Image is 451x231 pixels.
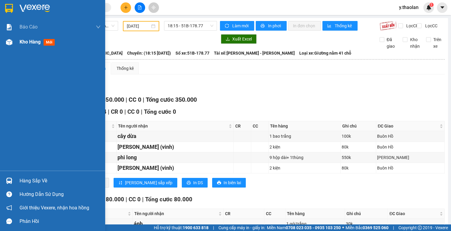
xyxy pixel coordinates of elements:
[118,181,123,185] span: sort-ascending
[141,108,142,115] span: |
[111,108,123,115] span: CR 0
[142,96,144,103] span: |
[117,142,234,152] td: kim ngân (vinh)
[148,2,159,13] button: aim
[288,21,321,31] button: In đơn chọn
[120,2,131,13] button: plus
[129,196,141,203] span: CC 0
[322,21,358,31] button: bar-chartThống kê
[134,220,222,228] div: ánh
[426,5,431,10] img: icon-new-feature
[264,209,285,219] th: CC
[431,36,445,49] span: Trên xe
[20,176,101,185] div: Hàng sắp về
[151,5,156,10] span: aim
[221,34,257,44] button: downloadXuất Excel
[335,22,353,29] span: Thống kê
[217,181,221,185] span: printer
[117,152,234,163] td: phi long
[117,132,233,140] div: cây dừa
[341,121,376,131] th: Ghi chú
[384,36,398,49] span: Đã giao
[286,220,344,227] div: 1 gói trắng
[127,23,150,29] input: 10/10/2025
[218,224,265,231] span: Cung cấp máy in - giấy in:
[225,24,230,28] span: sync
[114,178,177,187] button: sort-ascending[PERSON_NAME] sắp xếp
[363,225,389,230] strong: 0369 525 060
[117,163,234,173] td: kim ngân (vinh)
[232,36,252,42] span: Xuất Excel
[183,225,209,230] strong: 1900 633 818
[430,3,432,7] span: 1
[270,144,340,150] div: 2 kiện
[285,209,345,219] th: Tên hàng
[5,4,13,13] img: logo-vxr
[345,209,388,219] th: Ghi chú
[127,108,139,115] span: CC 0
[20,39,41,45] span: Kho hàng
[393,224,394,231] span: |
[232,22,249,29] span: Làm mới
[117,131,234,142] td: cây dừa
[134,210,217,217] span: Tên người nhận
[440,5,445,10] span: caret-down
[117,153,233,162] div: phi long
[407,36,422,49] span: Kho nhận
[418,226,422,230] span: copyright
[133,219,224,229] td: ánh
[256,21,287,31] button: printerIn phơi
[389,210,438,217] span: ĐC Giao
[220,21,254,31] button: syncLàm mới
[342,133,375,139] div: 100k
[379,21,397,31] img: 9k=
[168,21,213,30] span: 18:15 - 51B-178.77
[270,133,340,139] div: 1 bao trắng
[270,165,340,171] div: 2 kiện
[224,209,264,219] th: CR
[377,133,443,139] div: Buôn Hồ
[193,179,203,186] span: In DS
[6,39,12,45] img: warehouse-icon
[342,144,375,150] div: 80k
[286,225,341,230] strong: 0708 023 035 - 0935 103 250
[93,96,124,103] span: CR 350.000
[268,22,282,29] span: In phơi
[6,205,12,211] span: notification
[125,179,172,186] span: [PERSON_NAME] sắp xếp
[422,22,438,29] span: Lọc CC
[299,50,351,56] span: Loại xe: Giường nằm 41 chỗ
[212,178,246,187] button: printerIn biên lai
[126,196,127,203] span: |
[125,96,127,103] span: |
[377,154,443,161] div: [PERSON_NAME]
[270,154,340,161] div: 9 hộp dài+ 1thùng
[117,143,233,151] div: [PERSON_NAME] (vinh)
[144,108,176,115] span: Tổng cước 0
[342,226,344,229] span: ⚪️
[213,224,214,231] span: |
[327,24,332,28] span: bar-chart
[135,2,145,13] button: file-add
[20,23,38,31] span: Báo cáo
[175,50,209,56] span: Số xe: 51B-178.77
[20,217,101,226] div: Phản hồi
[6,178,12,184] img: warehouse-icon
[269,121,341,131] th: Tên hàng
[108,108,109,115] span: |
[182,178,208,187] button: printerIn DS
[429,3,434,7] sup: 1
[6,24,12,30] img: solution-icon
[145,196,192,203] span: Tổng cước 80.000
[142,196,144,203] span: |
[145,96,197,103] span: Tổng cước 350.000
[118,123,227,129] span: Tên người nhận
[187,181,191,185] span: printer
[346,220,387,227] div: 30k
[154,224,209,231] span: Hỗ trợ kỹ thuật:
[124,108,126,115] span: |
[342,154,375,161] div: 550k
[124,5,128,10] span: plus
[394,4,423,11] span: y.thaolan
[234,121,251,131] th: CR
